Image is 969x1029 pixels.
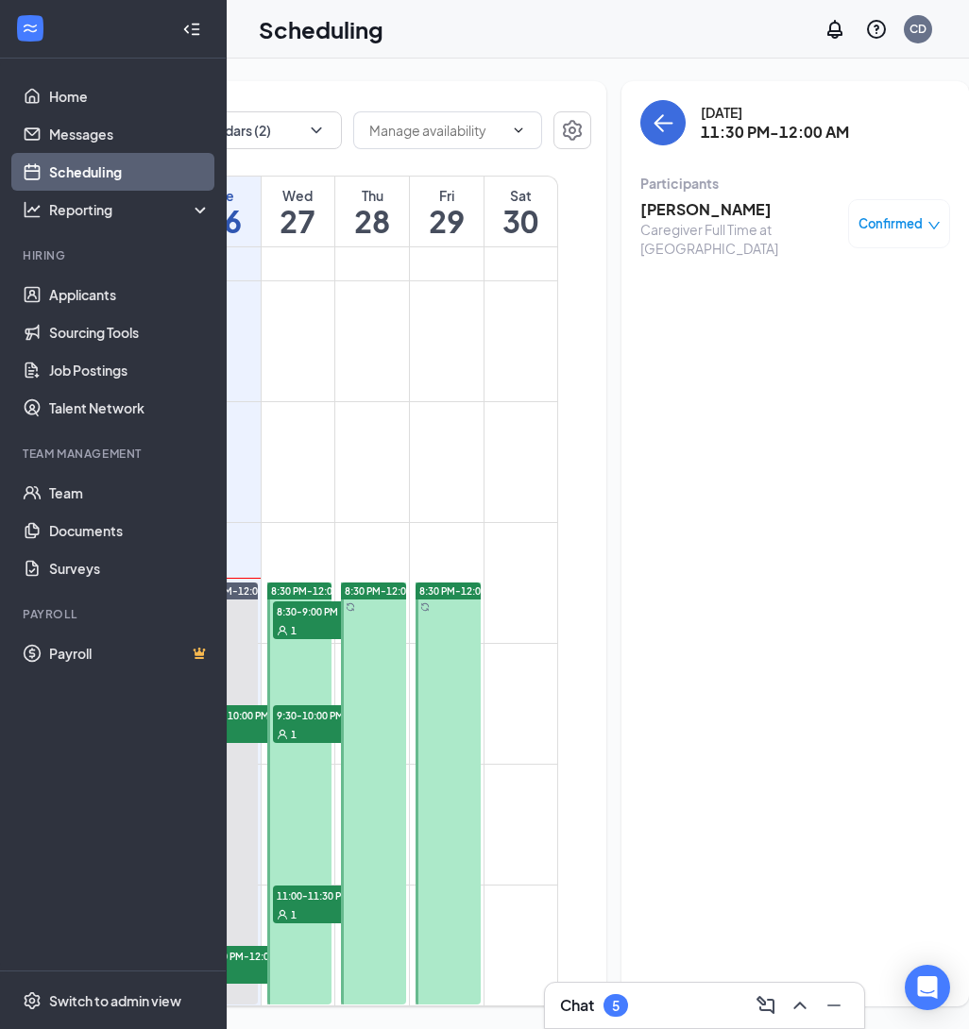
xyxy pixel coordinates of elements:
span: 11:00-11:30 PM [273,886,367,904]
span: Confirmed [858,214,923,233]
a: Home [49,77,211,115]
span: 9:30-10:00 PM [273,705,367,724]
div: Wed [262,186,335,205]
a: Surveys [49,549,211,587]
svg: Analysis [23,200,42,219]
h1: 27 [262,205,335,237]
a: August 29, 2025 [410,177,484,246]
svg: ChevronUp [789,994,811,1017]
span: 8:30 PM-12:00 AM [345,584,429,598]
svg: ChevronDown [307,121,326,140]
button: Calendars (2)ChevronDown [172,111,342,149]
svg: WorkstreamLogo [21,19,40,38]
a: Job Postings [49,351,211,389]
h3: 11:30 PM-12:00 AM [701,122,849,143]
svg: Minimize [823,994,845,1017]
span: down [927,219,941,232]
button: Settings [553,111,591,149]
svg: Notifications [824,18,846,41]
div: Hiring [23,247,207,263]
input: Manage availability [369,120,503,141]
span: 8:30-9:00 PM [273,601,367,620]
h1: 29 [410,205,484,237]
span: 8:30 PM-12:00 AM [271,584,355,598]
svg: Sync [346,602,355,612]
span: 9:30-10:00 PM [198,705,293,724]
div: Switch to admin view [49,991,181,1010]
button: back-button [640,100,686,145]
div: CD [909,21,926,37]
div: Team Management [23,446,207,462]
a: Settings [553,111,591,153]
div: Reporting [49,200,212,219]
div: [DATE] [701,103,849,122]
a: Team [49,474,211,512]
svg: ChevronDown [511,123,526,138]
div: Participants [640,174,950,193]
span: 1 [291,728,297,741]
h1: 30 [484,205,557,237]
div: Fri [410,186,484,205]
svg: User [277,625,288,636]
svg: ComposeMessage [755,994,777,1017]
div: Open Intercom Messenger [905,965,950,1010]
a: Documents [49,512,211,549]
svg: User [277,729,288,740]
div: Caregiver Full Time at [GEOGRAPHIC_DATA] [640,220,839,258]
span: 1 [291,624,297,637]
h3: [PERSON_NAME] [640,199,839,220]
svg: ArrowLeft [652,111,674,134]
button: ComposeMessage [751,990,781,1021]
a: August 28, 2025 [335,177,409,246]
svg: Sync [420,602,430,612]
svg: Settings [561,119,584,142]
h1: 28 [335,205,409,237]
a: PayrollCrown [49,634,211,672]
a: Scheduling [49,153,211,191]
a: Talent Network [49,389,211,427]
button: ChevronUp [785,990,815,1021]
svg: User [277,909,288,920]
span: 11:30 PM-12:00 AM [198,946,293,965]
div: Sat [484,186,557,205]
a: Sourcing Tools [49,313,211,351]
span: 8:30 PM-12:00 AM [419,584,503,598]
svg: Settings [23,991,42,1010]
span: 1 [291,908,297,921]
div: Payroll [23,606,207,622]
svg: Collapse [182,20,201,39]
div: Thu [335,186,409,205]
svg: QuestionInfo [865,18,888,41]
a: Messages [49,115,211,153]
h3: Chat [560,995,594,1016]
h1: Scheduling [259,13,383,45]
div: 5 [612,998,620,1014]
button: Minimize [819,990,849,1021]
a: Applicants [49,276,211,313]
span: 8:30 PM-12:00 AM [196,584,280,598]
a: August 30, 2025 [484,177,557,246]
a: August 27, 2025 [262,177,335,246]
